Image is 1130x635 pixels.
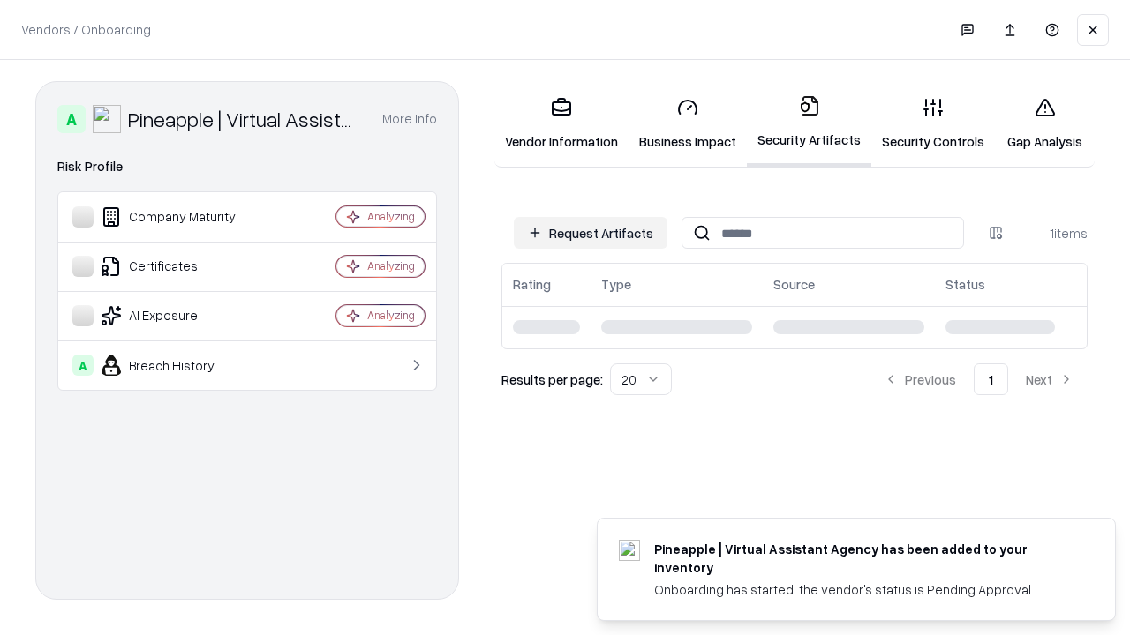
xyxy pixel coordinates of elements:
div: Analyzing [367,308,415,323]
div: Analyzing [367,209,415,224]
div: Analyzing [367,258,415,273]
div: Type [601,275,631,294]
button: 1 [974,363,1008,395]
div: Status [945,275,985,294]
a: Security Artifacts [747,81,871,167]
div: Pineapple | Virtual Assistant Agency [128,105,361,133]
img: trypineapple.com [619,540,640,561]
div: Breach History [72,355,283,376]
a: Business Impact [629,83,747,165]
div: Pineapple | Virtual Assistant Agency has been added to your inventory [654,540,1073,577]
button: More info [382,103,437,135]
img: Pineapple | Virtual Assistant Agency [93,105,121,133]
div: A [72,355,94,376]
div: Rating [513,275,551,294]
div: A [57,105,86,133]
p: Vendors / Onboarding [21,20,151,39]
a: Security Controls [871,83,995,165]
div: Certificates [72,256,283,277]
div: Company Maturity [72,206,283,228]
div: AI Exposure [72,305,283,326]
div: Risk Profile [57,156,437,177]
p: Results per page: [501,370,603,389]
button: Request Artifacts [514,217,667,249]
div: Onboarding has started, the vendor's status is Pending Approval. [654,580,1073,599]
div: Source [773,275,815,294]
nav: pagination [870,363,1088,395]
a: Vendor Information [494,83,629,165]
a: Gap Analysis [995,83,1095,165]
div: 1 items [1017,224,1088,243]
